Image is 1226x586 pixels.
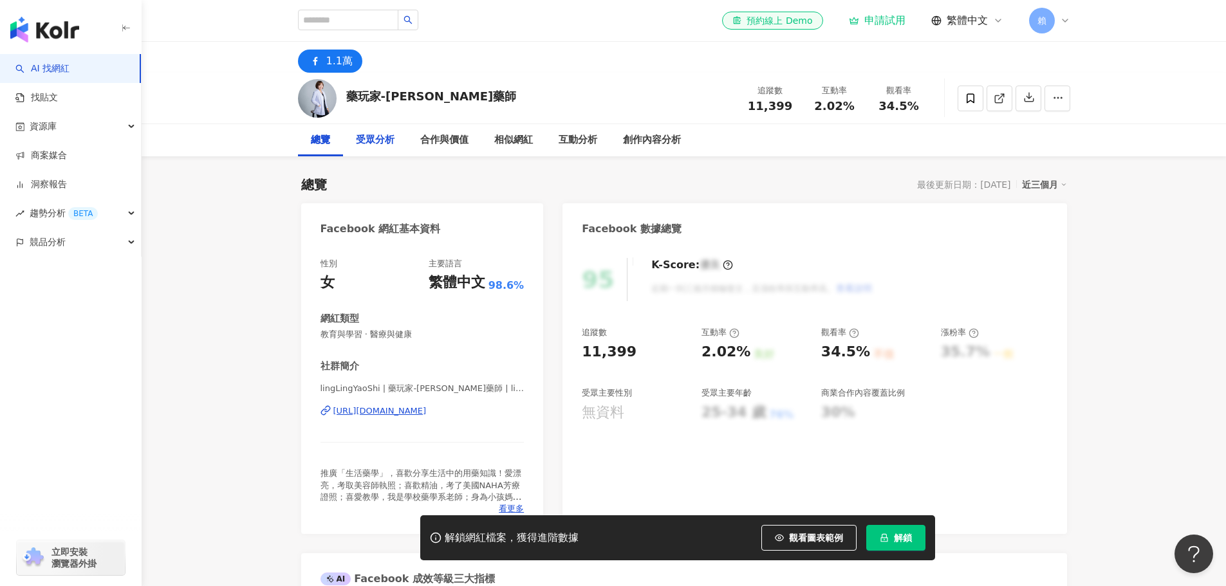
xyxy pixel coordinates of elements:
[320,329,525,340] span: 教育與學習 · 醫療與健康
[404,15,413,24] span: search
[15,178,67,191] a: 洞察報告
[51,546,97,569] span: 立即安裝 瀏覽器外掛
[947,14,988,28] span: 繁體中文
[333,405,427,417] div: [URL][DOMAIN_NAME]
[326,52,353,70] div: 1.1萬
[30,199,98,228] span: 趨勢分析
[651,258,733,272] div: K-Score :
[582,342,636,362] div: 11,399
[488,279,525,293] span: 98.6%
[30,228,66,257] span: 競品分析
[429,273,485,293] div: 繁體中文
[320,222,441,236] div: Facebook 網紅基本資料
[582,403,624,423] div: 無資料
[320,405,525,417] a: [URL][DOMAIN_NAME]
[68,207,98,220] div: BETA
[298,79,337,118] img: KOL Avatar
[821,387,905,399] div: 商業合作內容覆蓋比例
[821,327,859,338] div: 觀看率
[17,540,125,575] a: chrome extension立即安裝 瀏覽器外掛
[10,17,79,42] img: logo
[445,531,579,545] div: 解鎖網紅檔案，獲得進階數據
[761,525,857,551] button: 觀看圖表範例
[320,383,525,394] span: lingLingYaoShi | 藥玩家-[PERSON_NAME]藥師 | lingLingYaoShi
[748,99,792,113] span: 11,399
[701,342,750,362] div: 2.02%
[494,133,533,148] div: 相似網紅
[814,100,854,113] span: 2.02%
[821,342,870,362] div: 34.5%
[746,84,795,97] div: 追蹤數
[30,112,57,141] span: 資源庫
[880,533,889,542] span: lock
[15,62,70,75] a: searchAI 找網紅
[320,273,335,293] div: 女
[429,258,462,270] div: 主要語言
[582,222,682,236] div: Facebook 數據總覽
[311,133,330,148] div: 總覽
[878,100,918,113] span: 34.5%
[559,133,597,148] div: 互動分析
[732,14,812,27] div: 預約線上 Demo
[894,533,912,543] span: 解鎖
[21,547,46,568] img: chrome extension
[15,209,24,218] span: rise
[810,84,859,97] div: 互動率
[320,572,496,586] div: Facebook 成效等級三大指標
[15,91,58,104] a: 找貼文
[623,133,681,148] div: 創作內容分析
[722,12,822,30] a: 預約線上 Demo
[298,50,362,73] button: 1.1萬
[941,327,979,338] div: 漲粉率
[917,179,1010,190] div: 最後更新日期：[DATE]
[320,258,337,270] div: 性別
[420,133,469,148] div: 合作與價值
[875,84,924,97] div: 觀看率
[301,176,327,194] div: 總覽
[866,525,925,551] button: 解鎖
[1037,14,1046,28] span: 賴
[15,149,67,162] a: 商案媒合
[1022,176,1067,193] div: 近三個月
[346,88,517,104] div: 藥玩家-[PERSON_NAME]藥師
[356,133,395,148] div: 受眾分析
[849,14,906,27] a: 申請試用
[320,572,351,585] div: AI
[320,360,359,373] div: 社群簡介
[582,387,632,399] div: 受眾主要性別
[789,533,843,543] span: 觀看圖表範例
[499,503,524,515] span: 看更多
[320,312,359,325] div: 網紅類型
[701,387,752,399] div: 受眾主要年齡
[701,327,739,338] div: 互動率
[582,327,607,338] div: 追蹤數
